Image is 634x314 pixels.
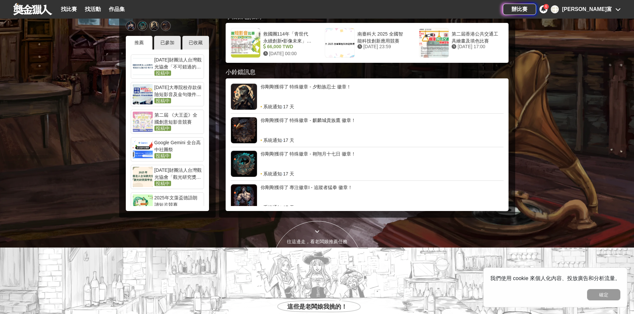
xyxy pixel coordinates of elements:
[282,137,283,144] span: ·
[131,137,204,161] a: Google Gemini 全台高中社團祭投稿中
[154,84,202,97] div: [DATE]大專院校存款保險短影音及金句徵件活動
[263,137,282,144] span: 系統通知
[154,98,171,103] span: 投稿中
[154,181,171,186] span: 投稿中
[154,167,202,180] div: [DATE]財團法人台灣觀光協會「觀光研究獎學金」
[490,275,620,281] span: 我們使用 cookie 來個人化內容、投放廣告和分析流量。
[282,170,283,177] span: ·
[282,204,283,211] span: ·
[227,25,318,61] a: 救國團114年「青世代永續創新•影像未來」短影音比賽 66,000 TWD [DATE] 00:00
[58,5,80,14] a: 找比賽
[562,5,612,13] div: [PERSON_NAME]富
[261,151,504,170] div: 你剛剛獲得了 特殊徽章 - 翱翔月十七日 徽章！
[182,36,209,50] div: 已收藏
[261,83,504,103] div: 你剛剛獲得了 特殊徽章 - 夕勳族忍士 徽章！
[126,36,152,50] div: 推薦
[154,36,181,50] div: 已參加
[283,204,294,211] span: 17 天
[357,43,406,50] div: [DATE] 23:59
[263,103,282,110] span: 系統通知
[357,31,406,43] div: 南臺科大 2025 全國智能科技創新應用競賽
[131,165,204,189] a: [DATE]財團法人台灣觀光協會「觀光研究獎學金」投稿中
[154,153,171,158] span: 投稿中
[263,43,312,50] div: 66,000 TWD
[452,43,501,50] div: [DATE] 17:00
[154,56,202,70] div: [DATE]財團法人台灣觀光協會「不可錯過的台灣之旅 短片獎學金」
[287,302,347,311] span: 這些是老闆娘我挑的！
[231,151,504,177] a: 你剛剛獲得了 特殊徽章 - 翱翔月十七日 徽章！系統通知·17 天
[273,238,362,245] div: 往這邊走，看老闆娘推薦任務
[226,68,509,77] div: 小鈴鐺訊息
[503,4,536,15] a: 辦比賽
[587,289,620,300] button: 確定
[131,110,204,134] a: 第二屆 《大王盃》全國創意短影音競賽投稿中
[283,103,294,110] span: 17 天
[154,126,171,131] span: 投稿中
[261,117,504,137] div: 你剛剛獲得了 特殊徽章 - 麒麟城貴族鷹 徽章！
[82,5,104,14] a: 找活動
[261,184,504,204] div: 你剛剛獲得了 專注徽章I - 追蹤者猛拳 徽章！
[452,31,501,43] div: 第二屆香港公共交通工具繪畫及填色比賽
[282,103,283,110] span: ·
[154,112,202,125] div: 第二屆 《大王盃》全國創意短影音競賽
[131,54,204,79] a: [DATE]財團法人台灣觀光協會「不可錯過的台灣之旅 短片獎學金」投稿中
[263,50,312,57] div: [DATE] 00:00
[231,117,504,144] a: 你剛剛獲得了 特殊徽章 - 麒麟城貴族鷹 徽章！系統通知·17 天
[321,25,412,61] a: 南臺科大 2025 全國智能科技創新應用競賽 [DATE] 23:59
[416,25,507,61] a: 第二屆香港公共交通工具繪畫及填色比賽 [DATE] 17:00
[283,137,294,144] span: 17 天
[263,170,282,177] span: 系統通知
[106,5,127,14] a: 作品集
[154,70,171,76] span: 投稿中
[131,192,204,217] a: 2025年文藻盃德語朗讀短片競賽投稿中
[263,31,312,43] div: 救國團114年「青世代永續創新•影像未來」短影音比賽
[231,184,504,211] a: 你剛剛獲得了 專注徽章I - 追蹤者猛拳 徽章！系統通知·17 天
[154,139,202,153] div: Google Gemini 全台高中社團祭
[263,204,282,211] span: 系統通知
[131,82,204,106] a: [DATE]大專院校存款保險短影音及金句徵件活動投稿中
[154,194,202,208] div: 2025年文藻盃德語朗讀短片競賽
[231,83,504,110] a: 你剛剛獲得了 特殊徽章 - 夕勳族忍士 徽章！系統通知·17 天
[551,5,559,13] div: 王
[283,170,294,177] span: 17 天
[545,5,547,8] span: 6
